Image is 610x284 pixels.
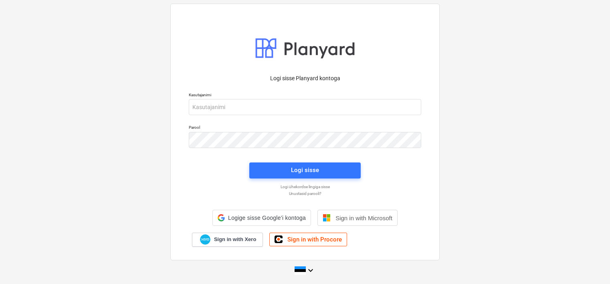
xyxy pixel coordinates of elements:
[323,214,331,222] img: Microsoft logo
[200,234,210,245] img: Xero logo
[189,74,421,83] p: Logi sisse Planyard kontoga
[269,233,347,246] a: Sign in with Procore
[189,99,421,115] input: Kasutajanimi
[189,92,421,99] p: Kasutajanimi
[212,210,311,226] div: Logige sisse Google’i kontoga
[185,184,425,189] a: Logi ühekordse lingiga sisse
[249,162,361,179] button: Logi sisse
[306,266,315,275] i: keyboard_arrow_down
[335,215,392,221] span: Sign in with Microsoft
[291,165,319,175] div: Logi sisse
[189,125,421,132] p: Parool
[192,233,263,247] a: Sign in with Xero
[228,215,306,221] span: Logige sisse Google’i kontoga
[185,191,425,196] a: Unustasid parooli?
[214,236,256,243] span: Sign in with Xero
[287,236,342,243] span: Sign in with Procore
